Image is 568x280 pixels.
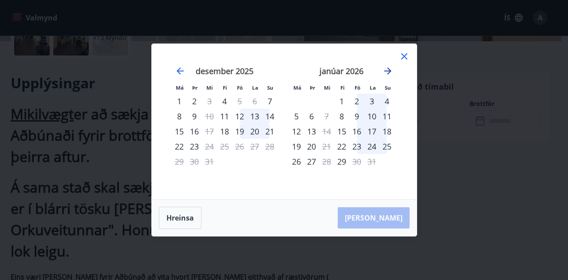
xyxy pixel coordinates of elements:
[379,124,394,139] td: Choose sunnudagur, 18. janúar 2026 as your check-in date. It’s available.
[187,94,202,109] div: 2
[304,154,319,169] div: 27
[364,94,379,109] td: Choose laugardagur, 3. janúar 2026 as your check-in date. It’s available.
[355,84,360,91] small: Fö
[192,84,197,91] small: Þr
[232,124,247,139] td: Choose föstudagur, 19. desember 2025 as your check-in date. It’s available.
[340,84,345,91] small: Fi
[334,124,349,139] div: Aðeins innritun í boði
[247,109,262,124] div: 13
[349,124,364,139] td: Choose föstudagur, 16. janúar 2026 as your check-in date. It’s available.
[334,109,349,124] td: Choose fimmtudagur, 8. janúar 2026 as your check-in date. It’s available.
[334,139,349,154] div: Aðeins innritun í boði
[217,109,232,124] div: Aðeins innritun í boði
[172,94,187,109] td: Choose mánudagur, 1. desember 2025 as your check-in date. It’s available.
[334,124,349,139] td: Choose fimmtudagur, 15. janúar 2026 as your check-in date. It’s available.
[262,109,277,124] div: 14
[319,154,334,169] div: Aðeins útritun í boði
[202,109,217,124] td: Not available. miðvikudagur, 10. desember 2025
[304,109,319,124] td: Choose þriðjudagur, 6. janúar 2026 as your check-in date. It’s available.
[304,124,319,139] div: 13
[247,109,262,124] td: Choose laugardagur, 13. desember 2025 as your check-in date. It’s available.
[176,84,184,91] small: Má
[304,139,319,154] td: Choose þriðjudagur, 20. janúar 2026 as your check-in date. It’s available.
[334,154,349,169] div: Aðeins innritun í boði
[202,109,217,124] div: Aðeins útritun í boði
[217,94,232,109] div: Aðeins innritun í boði
[289,154,304,169] td: Choose mánudagur, 26. janúar 2026 as your check-in date. It’s available.
[172,124,187,139] td: Choose mánudagur, 15. desember 2025 as your check-in date. It’s available.
[319,124,334,139] td: Not available. miðvikudagur, 14. janúar 2026
[187,94,202,109] td: Choose þriðjudagur, 2. desember 2025 as your check-in date. It’s available.
[349,139,364,154] td: Choose föstudagur, 23. janúar 2026 as your check-in date. It’s available.
[310,84,315,91] small: Þr
[172,124,187,139] div: 15
[304,139,319,154] div: 20
[202,124,217,139] div: Aðeins útritun í boði
[334,94,349,109] div: Aðeins innritun í boði
[319,109,334,124] td: Not available. miðvikudagur, 7. janúar 2026
[202,139,217,154] td: Not available. miðvikudagur, 24. desember 2025
[232,94,247,109] td: Not available. föstudagur, 5. desember 2025
[349,94,364,109] td: Choose föstudagur, 2. janúar 2026 as your check-in date. It’s available.
[379,109,394,124] td: Choose sunnudagur, 11. janúar 2026 as your check-in date. It’s available.
[349,124,364,139] div: 16
[247,124,262,139] td: Choose laugardagur, 20. desember 2025 as your check-in date. It’s available.
[217,139,232,154] td: Not available. fimmtudagur, 25. desember 2025
[202,94,217,109] div: Aðeins útritun í boði
[349,154,364,169] div: Aðeins útritun í boði
[364,94,379,109] div: 3
[247,124,262,139] div: 20
[172,109,187,124] td: Choose mánudagur, 8. desember 2025 as your check-in date. It’s available.
[196,66,253,76] strong: desember 2025
[202,124,217,139] td: Not available. miðvikudagur, 17. desember 2025
[289,109,304,124] td: Choose mánudagur, 5. janúar 2026 as your check-in date. It’s available.
[202,154,217,169] td: Not available. miðvikudagur, 31. desember 2025
[379,109,394,124] div: 11
[289,109,304,124] div: 5
[319,139,334,154] td: Not available. miðvikudagur, 21. janúar 2026
[187,154,202,169] td: Not available. þriðjudagur, 30. desember 2025
[334,109,349,124] div: Aðeins innritun í boði
[187,124,202,139] td: Choose þriðjudagur, 16. desember 2025 as your check-in date. It’s available.
[349,139,364,154] div: 23
[289,154,304,169] div: 26
[370,84,376,91] small: La
[319,154,334,169] td: Not available. miðvikudagur, 28. janúar 2026
[262,94,277,109] td: Choose sunnudagur, 7. desember 2025 as your check-in date. It’s available.
[172,139,187,154] div: 22
[304,109,319,124] div: 6
[304,124,319,139] td: Choose þriðjudagur, 13. janúar 2026 as your check-in date. It’s available.
[217,109,232,124] td: Choose fimmtudagur, 11. desember 2025 as your check-in date. It’s available.
[289,124,304,139] div: 12
[232,109,247,124] div: 12
[319,124,334,139] div: Aðeins útritun í boði
[364,109,379,124] td: Choose laugardagur, 10. janúar 2026 as your check-in date. It’s available.
[159,207,201,229] button: Hreinsa
[172,154,187,169] td: Not available. mánudagur, 29. desember 2025
[319,109,334,124] div: Aðeins útritun í boði
[383,66,393,76] div: Move forward to switch to the next month.
[289,124,304,139] td: Choose mánudagur, 12. janúar 2026 as your check-in date. It’s available.
[206,84,213,91] small: Mi
[232,124,247,139] div: 19
[379,94,394,109] div: 4
[289,139,304,154] td: Choose mánudagur, 19. janúar 2026 as your check-in date. It’s available.
[217,94,232,109] td: Choose fimmtudagur, 4. desember 2025 as your check-in date. It’s available.
[364,109,379,124] div: 10
[232,139,247,154] td: Not available. föstudagur, 26. desember 2025
[379,94,394,109] td: Choose sunnudagur, 4. janúar 2026 as your check-in date. It’s available.
[232,94,247,109] div: Aðeins útritun í boði
[289,139,304,154] div: 19
[364,139,379,154] div: 24
[247,94,262,109] td: Not available. laugardagur, 6. desember 2025
[319,139,334,154] div: Aðeins útritun í boði
[334,139,349,154] td: Choose fimmtudagur, 22. janúar 2026 as your check-in date. It’s available.
[262,124,277,139] td: Choose sunnudagur, 21. desember 2025 as your check-in date. It’s available.
[187,109,202,124] div: 9
[379,139,394,154] td: Choose sunnudagur, 25. janúar 2026 as your check-in date. It’s available.
[217,124,232,139] div: Aðeins innritun í boði
[379,124,394,139] div: 18
[364,124,379,139] div: 17
[349,109,364,124] td: Choose föstudagur, 9. janúar 2026 as your check-in date. It’s available.
[364,139,379,154] td: Choose laugardagur, 24. janúar 2026 as your check-in date. It’s available.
